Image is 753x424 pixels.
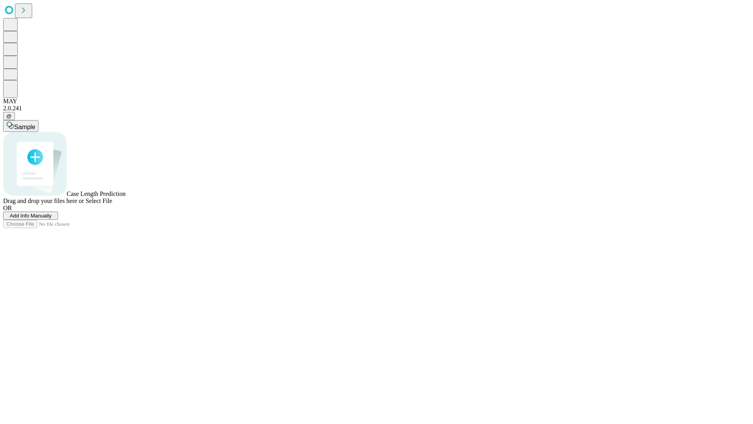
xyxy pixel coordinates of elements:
span: Drag and drop your files here or [3,197,84,204]
div: MAY [3,98,750,105]
button: Sample [3,120,38,132]
span: @ [6,113,12,119]
button: @ [3,112,15,120]
span: Case Length Prediction [67,190,125,197]
button: Add Info Manually [3,212,58,220]
span: Sample [14,124,35,130]
div: 2.0.241 [3,105,750,112]
span: OR [3,205,12,211]
span: Add Info Manually [10,213,52,219]
span: Select File [85,197,112,204]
